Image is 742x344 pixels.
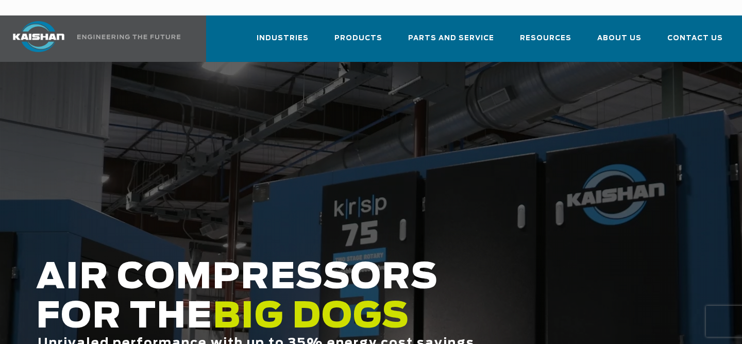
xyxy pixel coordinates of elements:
[408,25,494,60] a: Parts and Service
[597,32,642,44] span: About Us
[257,25,309,60] a: Industries
[667,25,723,60] a: Contact Us
[257,32,309,44] span: Industries
[667,32,723,44] span: Contact Us
[597,25,642,60] a: About Us
[334,32,382,44] span: Products
[77,35,180,39] img: Engineering the future
[520,32,571,44] span: Resources
[334,25,382,60] a: Products
[213,300,410,335] span: BIG DOGS
[520,25,571,60] a: Resources
[408,32,494,44] span: Parts and Service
